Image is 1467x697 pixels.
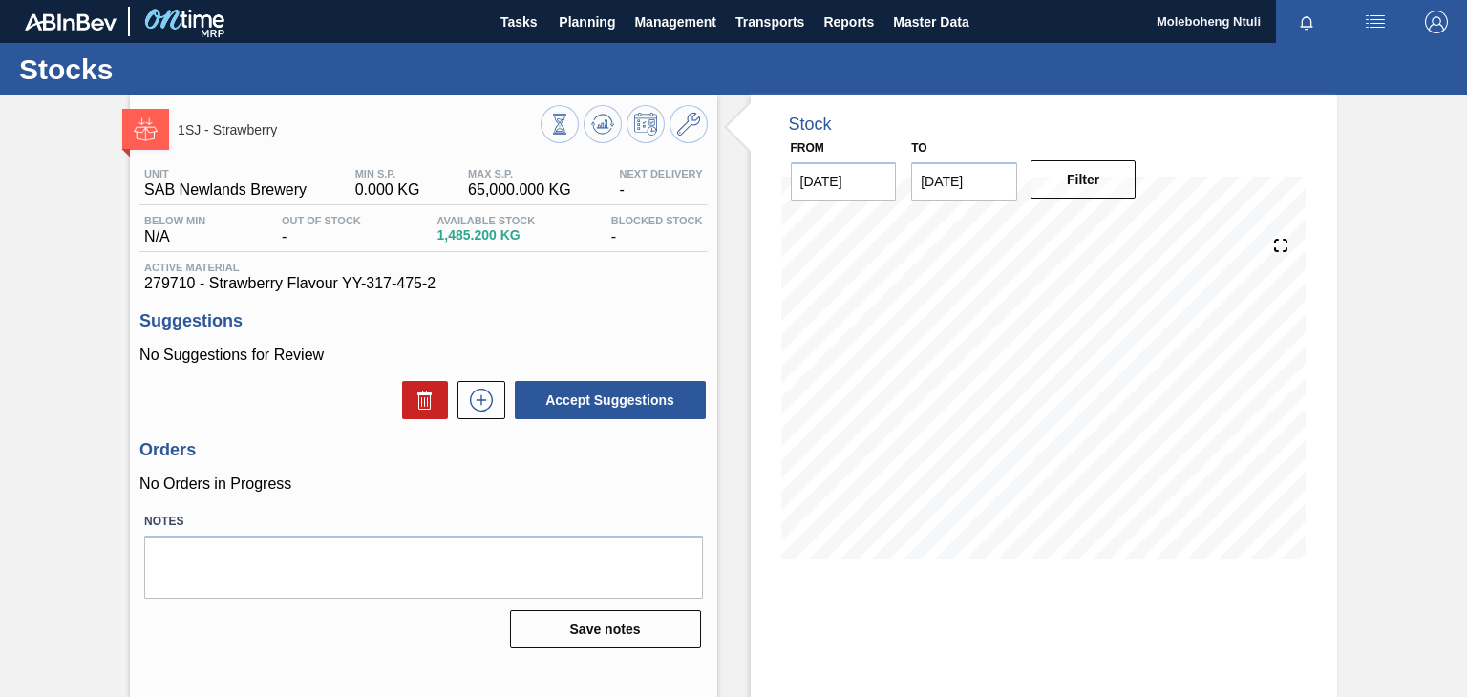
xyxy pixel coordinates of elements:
span: MAX S.P. [468,168,571,180]
span: Transports [735,11,804,33]
span: Available Stock [436,215,535,226]
p: No Orders in Progress [139,475,707,493]
h3: Orders [139,440,707,460]
button: Go to Master Data / General [670,105,708,143]
div: Accept Suggestions [505,379,708,421]
button: Schedule Inventory [627,105,665,143]
span: Blocked Stock [611,215,703,226]
span: 1SJ - Strawberry [178,123,540,137]
span: Active Material [144,262,702,273]
img: userActions [1364,11,1387,33]
img: Ícone [134,117,158,141]
span: MIN S.P. [355,168,420,180]
h1: Stocks [19,58,358,80]
input: mm/dd/yyyy [911,162,1017,201]
button: Update Chart [584,105,622,143]
span: Out Of Stock [282,215,361,226]
div: - [606,215,708,245]
span: Unit [144,168,307,180]
h3: Suggestions [139,311,707,331]
div: - [614,168,707,199]
button: Notifications [1276,9,1337,35]
label: Notes [144,508,702,536]
span: Master Data [893,11,968,33]
span: Management [634,11,716,33]
span: Below Min [144,215,205,226]
span: Next Delivery [619,168,702,180]
span: Planning [559,11,615,33]
label: to [911,141,926,155]
input: mm/dd/yyyy [791,162,897,201]
div: Delete Suggestions [393,381,448,419]
span: Tasks [498,11,540,33]
div: - [277,215,366,245]
button: Save notes [510,610,701,648]
button: Filter [1031,160,1137,199]
div: New suggestion [448,381,505,419]
button: Stocks Overview [541,105,579,143]
div: N/A [139,215,210,245]
img: TNhmsLtSVTkK8tSr43FrP2fwEKptu5GPRR3wAAAABJRU5ErkJggg== [25,13,117,31]
span: SAB Newlands Brewery [144,181,307,199]
span: Reports [823,11,874,33]
button: Accept Suggestions [515,381,706,419]
span: 1,485.200 KG [436,228,535,243]
span: 0.000 KG [355,181,420,199]
p: No Suggestions for Review [139,347,707,364]
label: From [791,141,824,155]
img: Logout [1425,11,1448,33]
span: 65,000.000 KG [468,181,571,199]
span: 279710 - Strawberry Flavour YY-317-475-2 [144,275,702,292]
div: Stock [789,115,832,135]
